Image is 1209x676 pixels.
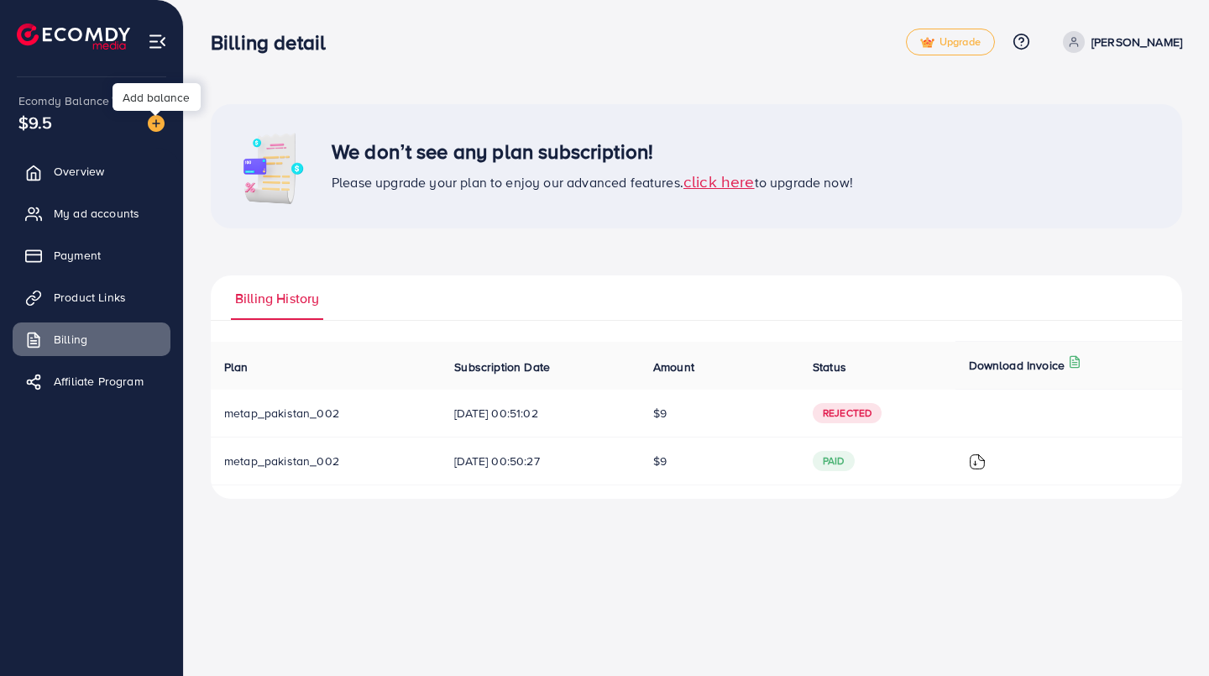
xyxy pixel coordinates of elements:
[13,280,170,314] a: Product Links
[224,405,339,422] span: metap_pakistan_002
[653,405,667,422] span: $9
[813,359,846,375] span: Status
[653,359,694,375] span: Amount
[13,322,170,356] a: Billing
[18,110,53,134] span: $9.5
[13,155,170,188] a: Overview
[332,139,853,164] h3: We don’t see any plan subscription!
[235,289,319,308] span: Billing History
[454,359,550,375] span: Subscription Date
[231,124,315,208] img: image
[920,36,981,49] span: Upgrade
[17,24,130,50] img: logo
[113,83,201,111] div: Add balance
[920,37,934,49] img: tick
[148,115,165,132] img: image
[224,453,339,469] span: metap_pakistan_002
[54,163,104,180] span: Overview
[211,30,339,55] h3: Billing detail
[13,364,170,398] a: Affiliate Program
[54,373,144,390] span: Affiliate Program
[454,405,626,422] span: [DATE] 00:51:02
[148,32,167,51] img: menu
[54,331,87,348] span: Billing
[1056,31,1182,53] a: [PERSON_NAME]
[13,197,170,230] a: My ad accounts
[1138,600,1196,663] iframe: Chat
[54,247,101,264] span: Payment
[454,453,626,469] span: [DATE] 00:50:27
[969,355,1065,375] p: Download Invoice
[54,289,126,306] span: Product Links
[13,238,170,272] a: Payment
[813,451,855,471] span: paid
[653,453,667,469] span: $9
[18,92,109,109] span: Ecomdy Balance
[332,173,853,191] span: Please upgrade your plan to enjoy our advanced features. to upgrade now!
[906,29,995,55] a: tickUpgrade
[224,359,249,375] span: Plan
[1091,32,1182,52] p: [PERSON_NAME]
[683,170,755,192] span: click here
[54,205,139,222] span: My ad accounts
[813,403,882,423] span: Rejected
[969,453,986,470] img: ic-download-invoice.1f3c1b55.svg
